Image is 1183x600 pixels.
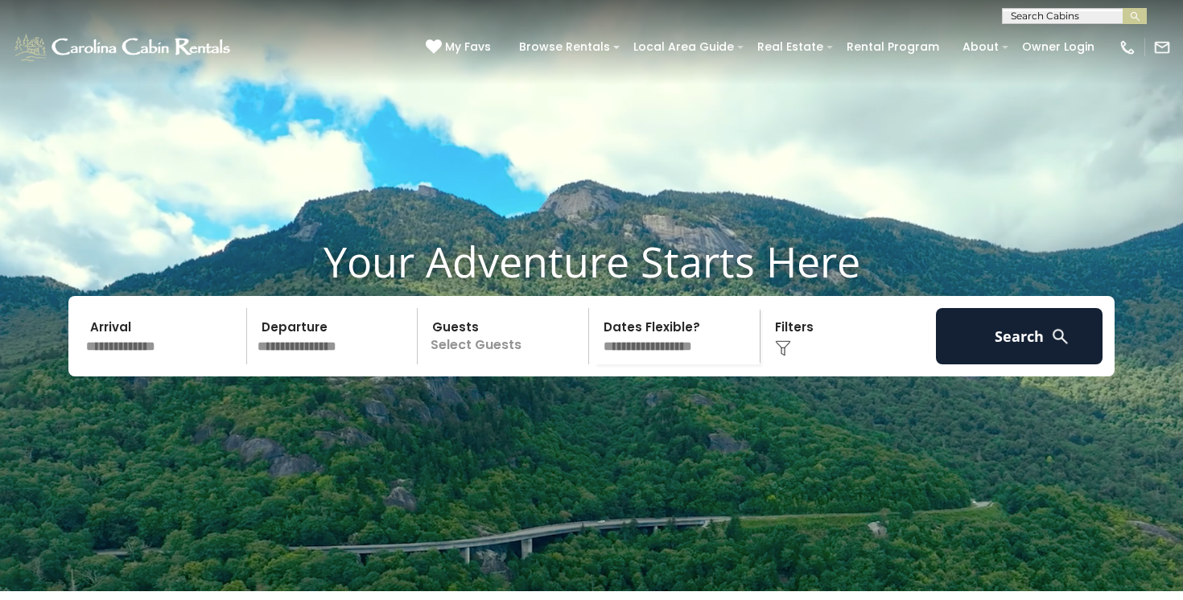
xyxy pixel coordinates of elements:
img: search-regular-white.png [1050,327,1070,347]
a: About [954,35,1007,60]
img: mail-regular-white.png [1153,39,1171,56]
p: Select Guests [422,308,588,364]
a: My Favs [426,39,495,56]
a: Rental Program [839,35,947,60]
img: filter--v1.png [775,340,791,356]
button: Search [936,308,1103,364]
a: Real Estate [749,35,831,60]
img: White-1-1-2.png [12,31,235,64]
a: Local Area Guide [625,35,742,60]
h1: Your Adventure Starts Here [12,236,1171,286]
a: Owner Login [1014,35,1103,60]
a: Browse Rentals [511,35,618,60]
span: My Favs [445,39,491,55]
img: phone-regular-white.png [1119,39,1136,56]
